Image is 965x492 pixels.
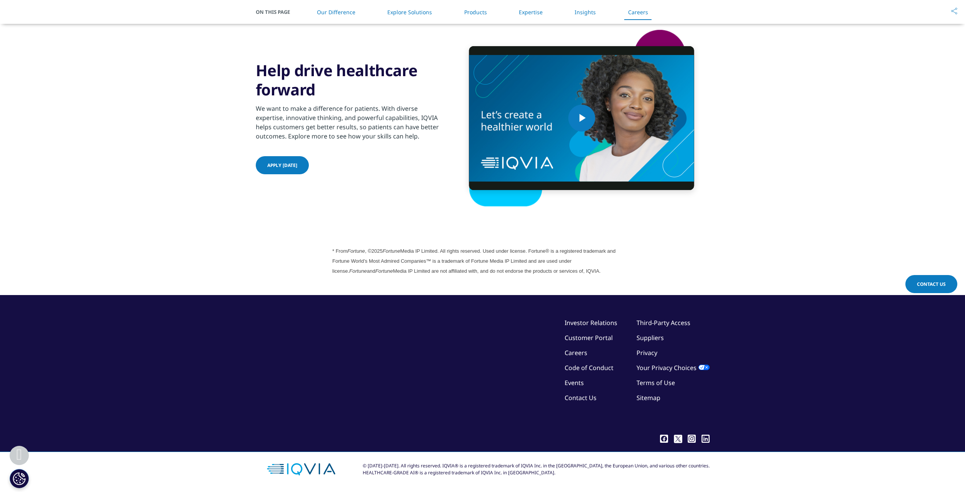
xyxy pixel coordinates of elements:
span: Contact Us [917,281,946,287]
a: Apply [DATE] [256,156,309,174]
em: Fortune [349,268,367,274]
em: Fortune [375,268,393,274]
a: Products [464,8,487,16]
video-js: Video Player [469,46,694,190]
em: Fortune [347,248,365,254]
a: Suppliers [637,334,664,342]
h3: Help drive healthcare forward [256,61,442,99]
a: Your Privacy Choices [637,364,710,372]
div: We want to make a difference for patients. With diverse expertise, innovative thinking, and power... [256,99,442,141]
a: Privacy [637,349,657,357]
a: Contact Us [905,275,957,293]
span: Media IP Limited. All rights reserved. Used under license. Fortune® is a registered trademark and... [332,248,616,274]
div: © [DATE]-[DATE]. All rights reserved. IQVIA® is a registered trademark of IQVIA Inc. in the [GEOG... [363,462,710,476]
a: Expertise [519,8,543,16]
a: Terms of Use [637,379,675,387]
span: , ©2025 [365,248,383,254]
a: Customer Portal [565,334,613,342]
button: Play Video [568,105,595,132]
a: Insights [575,8,596,16]
button: Cookie-Einstellungen [10,469,29,488]
a: Events [565,379,584,387]
a: Code of Conduct [565,364,613,372]
a: Investor Relations [565,319,617,327]
a: Third-Party Access [637,319,690,327]
span: Apply [DATE] [267,162,297,168]
span: Media IP Limited are not affiliated with, and do not endorse the products or services of, IQVIA. [393,268,601,274]
a: Contact Us [565,394,597,402]
img: shape-2.png [454,29,710,207]
em: Fortune [383,248,400,254]
a: Careers [628,8,648,16]
a: Our Difference [317,8,355,16]
span: On This Page [256,8,298,16]
a: Careers [565,349,587,357]
a: Explore Solutions [387,8,432,16]
span: and [367,268,375,274]
a: Sitemap [637,394,660,402]
span: * From [332,248,347,254]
